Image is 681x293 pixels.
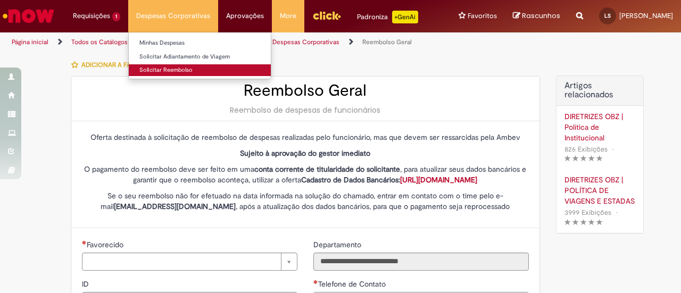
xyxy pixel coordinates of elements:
a: Limpar campo Favorecido [82,253,297,271]
span: 1 [112,12,120,21]
label: Somente leitura - Departamento [313,239,363,250]
span: Requisições [73,11,110,21]
span: 826 Exibições [564,145,608,154]
a: DIRETRIZES OBZ | Política de Institucional [564,111,635,143]
span: Aprovações [226,11,264,21]
span: LS [604,12,611,19]
strong: Cadastro de Dados Bancários: [301,175,477,185]
input: Departamento [313,253,529,271]
a: Solicitar Reembolso [129,64,271,76]
strong: Sujeito à aprovação do gestor imediato [240,148,370,158]
p: Oferta destinada à solicitação de reembolso de despesas realizadas pelo funcionário, mas que deve... [82,132,529,143]
span: Somente leitura - Departamento [313,240,363,249]
p: +GenAi [392,11,418,23]
span: More [280,11,296,21]
label: Somente leitura - ID [82,279,91,289]
div: Reembolso de despesas de funcionários [82,105,529,115]
span: Rascunhos [522,11,560,21]
a: Minhas Despesas [129,37,271,49]
a: Solicitar Adiantamento de Viagem [129,51,271,63]
h3: Artigos relacionados [564,81,635,100]
ul: Trilhas de página [8,32,446,52]
ul: Despesas Corporativas [128,32,271,79]
a: DIRETRIZES OBZ | POLÍTICA DE VIAGENS E ESTADAS [564,174,635,206]
img: ServiceNow [1,5,56,27]
h2: Reembolso Geral [82,82,529,99]
span: Obrigatório Preenchido [313,280,318,284]
span: [PERSON_NAME] [619,11,673,20]
span: Despesas Corporativas [136,11,210,21]
a: Reembolso Geral [362,38,412,46]
span: Necessários [82,240,87,245]
span: Telefone de Contato [318,279,388,289]
div: Padroniza [357,11,418,23]
a: [URL][DOMAIN_NAME] [400,175,477,185]
img: click_logo_yellow_360x200.png [312,7,341,23]
span: 3999 Exibições [564,208,611,217]
a: Despesas Corporativas [272,38,339,46]
span: • [610,142,616,156]
a: Página inicial [12,38,48,46]
p: Se o seu reembolso não for efetuado na data informada na solução do chamado, entrar em contato co... [82,190,529,212]
button: Adicionar a Favoritos [71,54,164,76]
a: Todos os Catálogos [71,38,128,46]
span: Necessários - Favorecido [87,240,126,249]
a: Rascunhos [513,11,560,21]
strong: [EMAIL_ADDRESS][DOMAIN_NAME] [114,202,236,211]
strong: conta corrente de titularidade do solicitante [254,164,400,174]
span: Favoritos [468,11,497,21]
span: • [613,205,620,220]
p: O pagamento do reembolso deve ser feito em uma , para atualizar seus dados bancários e garantir q... [82,164,529,185]
span: Adicionar a Favoritos [81,61,158,69]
